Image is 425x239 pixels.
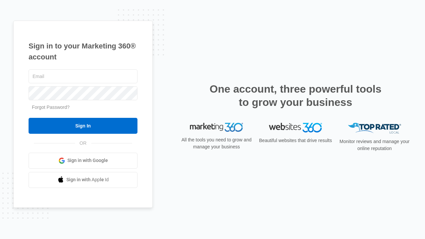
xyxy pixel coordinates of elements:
[269,123,322,132] img: Websites 360
[179,136,254,150] p: All the tools you need to grow and manage your business
[66,176,109,183] span: Sign in with Apple Id
[208,82,383,109] h2: One account, three powerful tools to grow your business
[32,105,70,110] a: Forgot Password?
[190,123,243,132] img: Marketing 360
[75,140,91,147] span: OR
[337,138,412,152] p: Monitor reviews and manage your online reputation
[29,40,137,62] h1: Sign in to your Marketing 360® account
[348,123,401,134] img: Top Rated Local
[258,137,333,144] p: Beautiful websites that drive results
[29,69,137,83] input: Email
[29,118,137,134] input: Sign In
[29,172,137,188] a: Sign in with Apple Id
[67,157,108,164] span: Sign in with Google
[29,153,137,169] a: Sign in with Google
